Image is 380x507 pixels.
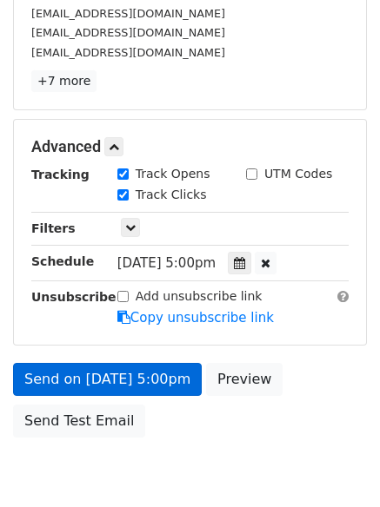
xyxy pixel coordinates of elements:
a: +7 more [31,70,97,92]
strong: Filters [31,221,76,235]
strong: Unsubscribe [31,290,117,304]
small: [EMAIL_ADDRESS][DOMAIN_NAME] [31,46,225,59]
a: Send on [DATE] 5:00pm [13,363,202,396]
small: [EMAIL_ADDRESS][DOMAIN_NAME] [31,26,225,39]
iframe: Chat Widget [293,424,380,507]
a: Copy unsubscribe link [117,310,274,326]
span: [DATE] 5:00pm [117,255,216,271]
a: Preview [206,363,283,396]
h5: Advanced [31,137,349,156]
label: Track Opens [136,165,210,183]
small: [EMAIL_ADDRESS][DOMAIN_NAME] [31,7,225,20]
label: Add unsubscribe link [136,287,263,306]
label: UTM Codes [264,165,332,183]
a: Send Test Email [13,405,145,438]
label: Track Clicks [136,186,207,204]
strong: Schedule [31,254,94,268]
strong: Tracking [31,168,90,181]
